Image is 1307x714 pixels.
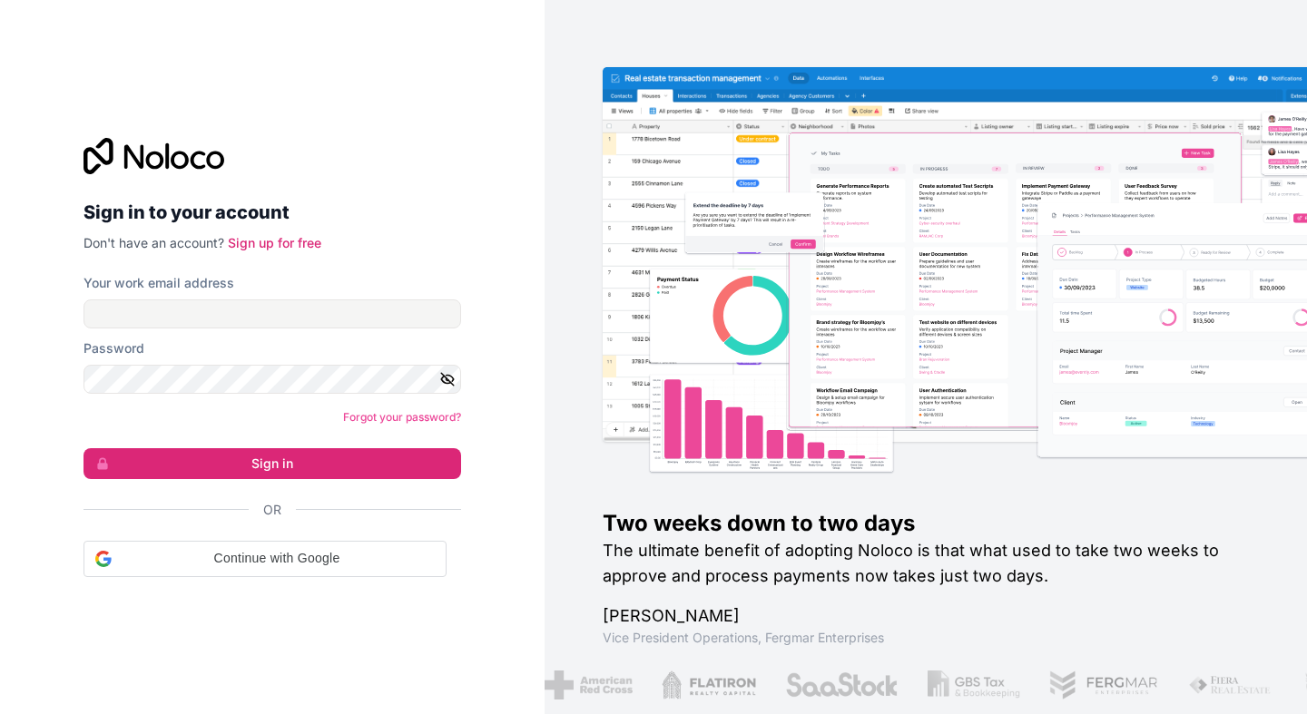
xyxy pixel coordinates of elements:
div: Continue with Google [84,541,447,577]
img: /assets/fiera-fwj2N5v4.png [1188,670,1273,699]
input: Email address [84,299,461,328]
span: Don't have an account? [84,235,224,250]
h1: Vice President Operations , Fergmar Enterprises [603,629,1249,647]
img: /assets/fergmar-CudnrXN5.png [1049,670,1160,699]
input: Password [84,365,461,394]
span: Continue with Google [119,549,435,568]
h2: The ultimate benefit of adopting Noloco is that what used to take two weeks to approve and proces... [603,538,1249,589]
label: Password [84,339,144,357]
h2: Sign in to your account [84,196,461,229]
h1: [PERSON_NAME] [603,603,1249,629]
button: Sign in [84,448,461,479]
a: Forgot your password? [343,410,461,424]
a: Sign up for free [228,235,321,250]
label: Your work email address [84,274,234,292]
img: /assets/saastock-C6Zbiodz.png [785,670,899,699]
img: /assets/flatiron-C8eUkumj.png [662,670,756,699]
span: Or [263,501,281,519]
h1: Two weeks down to two days [603,509,1249,538]
img: /assets/american-red-cross-BAupjrZR.png [545,670,633,699]
img: /assets/gbstax-C-GtDUiK.png [928,670,1020,699]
